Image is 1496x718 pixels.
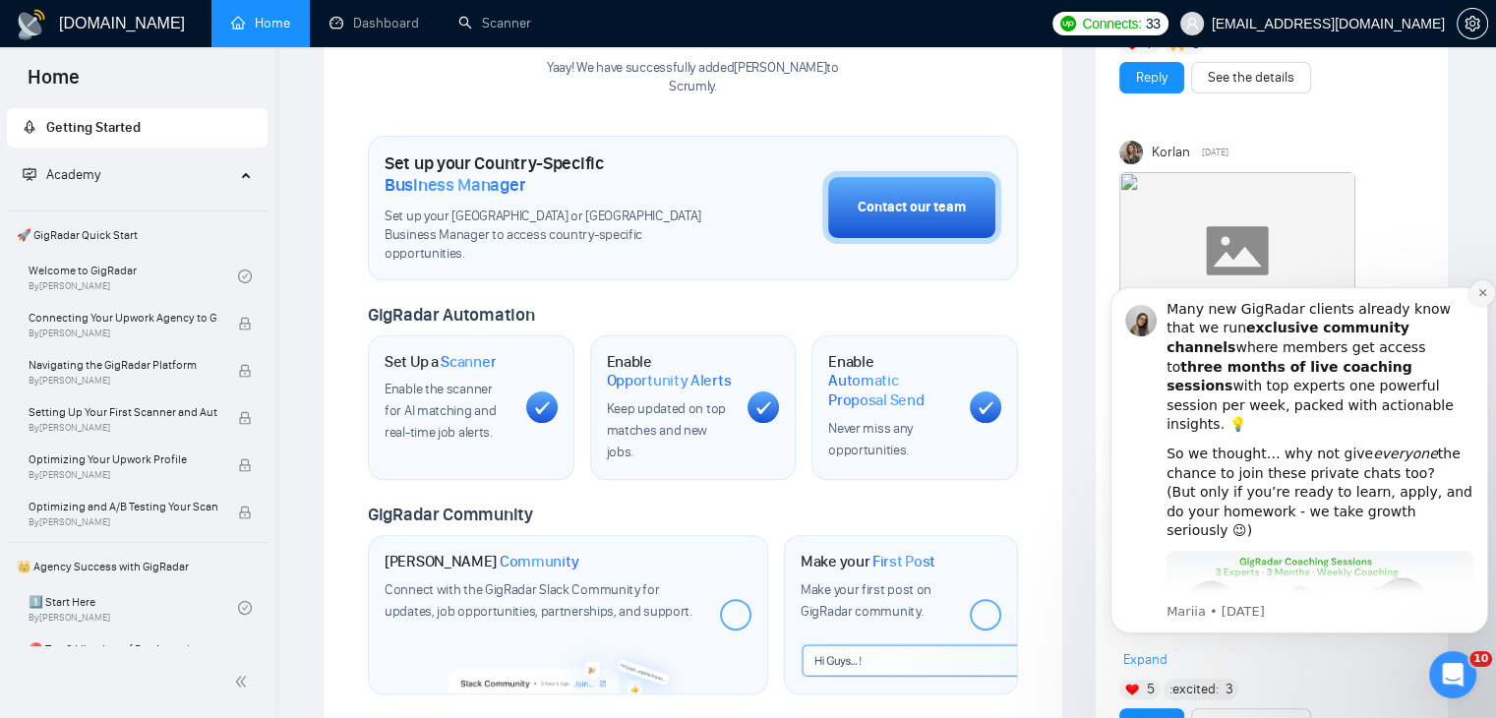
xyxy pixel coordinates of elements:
span: By [PERSON_NAME] [29,375,217,387]
h1: Set up your Country-Specific [385,152,724,196]
span: lock [238,458,252,472]
span: Automatic Proposal Send [828,371,954,409]
span: lock [238,411,252,425]
div: Yaay! We have successfully added [PERSON_NAME] to [547,59,839,96]
img: upwork-logo.png [1060,16,1076,31]
span: check-circle [238,601,252,615]
span: Scanner [441,352,496,372]
span: Make your first post on GigRadar community. [801,581,931,620]
span: Set up your [GEOGRAPHIC_DATA] or [GEOGRAPHIC_DATA] Business Manager to access country-specific op... [385,208,724,264]
span: Korlan [1151,142,1189,163]
span: Business Manager [385,174,525,196]
span: lock [238,317,252,330]
span: Academy [46,166,100,183]
div: Contact our team [858,197,966,218]
span: double-left [234,672,254,691]
span: By [PERSON_NAME] [29,469,217,481]
span: Keep updated on top matches and new jobs. [607,400,726,460]
img: slackcommunity-bg.png [449,636,688,693]
img: F09LD3HAHMJ-Coffee%20chat%20round%202.gif [1119,172,1355,329]
span: Connecting Your Upwork Agency to GigRadar [29,308,217,328]
span: 👑 Agency Success with GigRadar [9,547,266,586]
button: setting [1457,8,1488,39]
a: dashboardDashboard [329,15,419,31]
span: 10 [1469,651,1492,667]
h1: Set Up a [385,352,496,372]
span: Home [12,63,95,104]
span: Opportunity Alerts [607,371,732,390]
span: First Post [872,552,935,571]
span: setting [1458,16,1487,31]
a: Welcome to GigRadarBy[PERSON_NAME] [29,255,238,298]
span: Optimizing Your Upwork Profile [29,449,217,469]
h1: Enable [607,352,733,390]
span: Never miss any opportunities. [828,420,913,458]
iframe: Intercom notifications message [1103,263,1496,708]
span: check-circle [238,269,252,283]
a: Reply [1136,67,1167,89]
span: Connects: [1082,13,1141,34]
img: logo [16,9,47,40]
a: setting [1457,16,1488,31]
a: searchScanner [458,15,531,31]
span: By [PERSON_NAME] [29,422,217,434]
span: fund-projection-screen [23,167,36,181]
span: GigRadar Automation [368,304,534,326]
span: Setting Up Your First Scanner and Auto-Bidder [29,402,217,422]
span: By [PERSON_NAME] [29,328,217,339]
iframe: Intercom live chat [1429,651,1476,698]
span: Connect with the GigRadar Slack Community for updates, job opportunities, partnerships, and support. [385,581,692,620]
h1: Enable [828,352,954,410]
h1: [PERSON_NAME] [385,552,579,571]
img: Korlan [1119,141,1143,164]
span: 🚀 GigRadar Quick Start [9,215,266,255]
span: rocket [23,120,36,134]
a: See the details [1208,67,1294,89]
span: lock [238,506,252,519]
span: lock [238,364,252,378]
span: GigRadar Community [368,504,533,525]
span: [DATE] [1202,144,1228,161]
span: Community [500,552,579,571]
span: Navigating the GigRadar Platform [29,355,217,375]
span: ⛔ Top 3 Mistakes of Pro Agencies [29,639,217,659]
button: See the details [1191,62,1311,93]
button: Contact our team [822,171,1001,244]
span: Optimizing and A/B Testing Your Scanner for Better Results [29,497,217,516]
span: Enable the scanner for AI matching and real-time job alerts. [385,381,496,441]
button: Reply [1119,62,1184,93]
span: user [1185,17,1199,30]
span: 33 [1146,13,1161,34]
li: Getting Started [7,108,268,148]
p: Scrumly . [547,78,839,96]
a: homeHome [231,15,290,31]
a: 1️⃣ Start HereBy[PERSON_NAME] [29,586,238,629]
span: Academy [23,166,100,183]
h1: Make your [801,552,935,571]
span: By [PERSON_NAME] [29,516,217,528]
span: Getting Started [46,119,141,136]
